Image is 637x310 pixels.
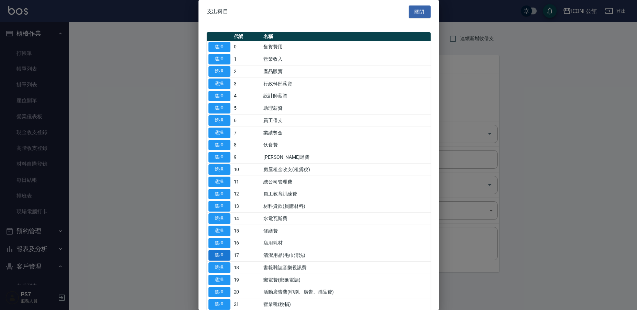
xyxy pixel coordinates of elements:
td: 5 [232,102,262,115]
td: 營業收入 [262,53,430,65]
button: 選擇 [208,189,230,200]
button: 選擇 [208,66,230,77]
button: 選擇 [208,238,230,249]
td: 助理薪資 [262,102,430,115]
td: 設計師薪資 [262,90,430,102]
button: 選擇 [208,54,230,64]
td: 13 [232,200,262,213]
td: 員工教育訓練費 [262,188,430,200]
button: 選擇 [208,115,230,126]
td: 12 [232,188,262,200]
td: 4 [232,90,262,102]
td: 9 [232,151,262,164]
button: 關閉 [409,5,431,18]
td: [PERSON_NAME]退費 [262,151,430,164]
td: 2 [232,65,262,78]
td: 產品販賣 [262,65,430,78]
td: 員工借支 [262,115,430,127]
button: 選擇 [208,213,230,224]
td: 1 [232,53,262,65]
button: 選擇 [208,152,230,163]
button: 選擇 [208,287,230,298]
td: 伙食費 [262,139,430,151]
td: 房屋租金收支(租賃稅) [262,164,430,176]
td: 3 [232,77,262,90]
button: 選擇 [208,91,230,102]
td: 書報雜誌音樂視訊費 [262,262,430,274]
td: 10 [232,164,262,176]
td: 8 [232,139,262,151]
button: 選擇 [208,275,230,285]
td: 17 [232,249,262,262]
button: 選擇 [208,140,230,151]
th: 名稱 [262,32,430,41]
td: 售貨費用 [262,41,430,53]
span: 支出科目 [207,8,229,15]
td: 郵電費(郵匯電話) [262,274,430,286]
td: 業績獎金 [262,127,430,139]
td: 清潔用品(毛巾清洗) [262,249,430,262]
button: 選擇 [208,103,230,114]
td: 6 [232,115,262,127]
button: 選擇 [208,299,230,310]
td: 總公司管理費 [262,176,430,188]
td: 材料貨款(員購材料) [262,200,430,213]
button: 選擇 [208,128,230,138]
button: 選擇 [208,164,230,175]
button: 選擇 [208,42,230,52]
td: 11 [232,176,262,188]
td: 14 [232,213,262,225]
td: 19 [232,274,262,286]
td: 15 [232,225,262,237]
button: 選擇 [208,201,230,212]
td: 18 [232,262,262,274]
td: 店用耗材 [262,237,430,249]
td: 7 [232,127,262,139]
th: 代號 [232,32,262,41]
td: 活動廣告費(印刷、廣告、贈品費) [262,286,430,298]
td: 水電瓦斯費 [262,213,430,225]
td: 行政幹部薪資 [262,77,430,90]
td: 0 [232,41,262,53]
button: 選擇 [208,250,230,261]
td: 修繕費 [262,225,430,237]
button: 選擇 [208,79,230,89]
button: 選擇 [208,177,230,187]
button: 選擇 [208,226,230,236]
td: 20 [232,286,262,298]
td: 16 [232,237,262,249]
button: 選擇 [208,262,230,273]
